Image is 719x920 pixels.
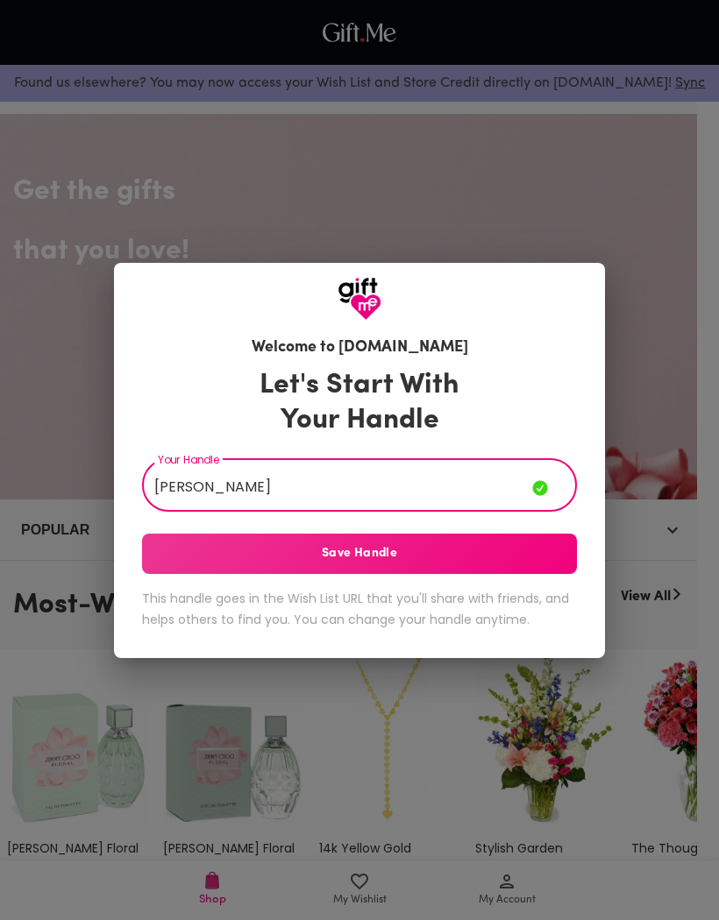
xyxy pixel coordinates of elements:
[142,534,577,574] button: Save Handle
[142,588,577,631] h6: This handle goes in the Wish List URL that you'll share with friends, and helps others to find yo...
[252,336,468,360] h6: Welcome to [DOMAIN_NAME]
[142,463,532,512] input: Your Handle
[142,544,577,563] span: Save Handle
[338,277,381,321] img: GiftMe Logo
[238,368,481,438] h3: Let's Start With Your Handle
